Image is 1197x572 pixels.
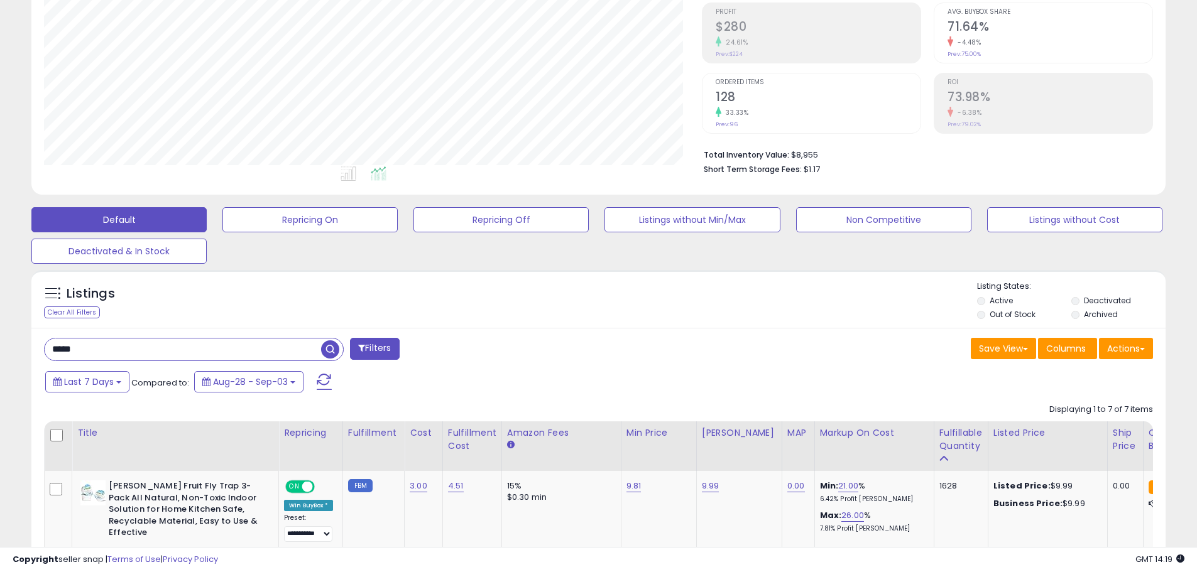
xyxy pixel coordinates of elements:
div: Clear All Filters [44,306,100,318]
div: Listed Price [993,426,1102,440]
li: $8,955 [704,146,1144,161]
div: Win BuyBox * [284,500,333,511]
div: Cost [410,426,437,440]
span: OFF [313,482,333,492]
div: 1628 [939,480,978,492]
div: 15% [507,480,611,492]
a: 0.00 [787,480,805,492]
small: 33.33% [721,108,748,117]
button: Listings without Min/Max [604,207,780,232]
small: -6.38% [953,108,981,117]
div: $0.30 min [507,492,611,503]
div: Fulfillable Quantity [939,426,983,453]
button: Listings without Cost [987,207,1162,232]
div: % [820,480,924,504]
b: Short Term Storage Fees: [704,164,802,175]
small: Amazon Fees. [507,440,515,451]
small: Prev: 79.02% [948,121,981,128]
button: Repricing On [222,207,398,232]
span: 2025-09-11 14:19 GMT [1135,553,1184,565]
b: Max: [820,509,842,521]
a: 9.99 [702,480,719,492]
a: Privacy Policy [163,553,218,565]
a: 9.81 [626,480,642,492]
span: $1.17 [804,163,820,175]
a: 3.00 [410,480,427,492]
div: % [820,510,924,533]
div: Fulfillment Cost [448,426,496,453]
small: FBA [1149,480,1172,494]
th: The percentage added to the cost of goods (COGS) that forms the calculator for Min & Max prices. [814,421,934,471]
div: Markup on Cost [820,426,929,440]
h2: $280 [716,19,921,36]
a: Terms of Use [107,553,161,565]
span: Columns [1046,342,1086,355]
h2: 73.98% [948,90,1152,107]
span: Avg. Buybox Share [948,9,1152,16]
b: Min: [820,480,839,492]
button: Deactivated & In Stock [31,239,207,264]
div: Displaying 1 to 7 of 7 items [1049,404,1153,416]
div: Ship Price [1113,426,1138,453]
small: Prev: 75.00% [948,50,981,58]
a: 26.00 [841,509,864,522]
div: Title [77,426,273,440]
span: Ordered Items [716,79,921,86]
button: Save View [971,338,1036,359]
h2: 128 [716,90,921,107]
img: 41d4rg0SnBL._SL40_.jpg [80,480,106,505]
button: Columns [1038,338,1097,359]
button: Actions [1099,338,1153,359]
a: 4.51 [448,480,464,492]
div: Amazon Fees [507,426,616,440]
div: Repricing [284,426,337,440]
label: Deactivated [1084,295,1131,306]
label: Out of Stock [990,309,1036,320]
div: [PERSON_NAME] [702,426,777,440]
a: 21.00 [838,480,858,492]
small: FBM [348,479,373,492]
p: 6.42% Profit [PERSON_NAME] [820,495,924,504]
p: 7.81% Profit [PERSON_NAME] [820,524,924,533]
b: [PERSON_NAME] Fruit Fly Trap 3-Pack All Natural, Non-Toxic Indoor Solution for Home Kitchen Safe,... [109,480,261,542]
span: Aug-28 - Sep-03 [213,375,288,388]
div: 0.00 [1113,480,1134,492]
h2: 71.64% [948,19,1152,36]
span: Last 7 Days [64,375,114,388]
button: Filters [350,338,399,360]
div: seller snap | | [13,554,218,566]
div: $9.99 [993,498,1098,509]
b: Total Inventory Value: [704,149,789,160]
button: Non Competitive [796,207,971,232]
label: Active [990,295,1013,306]
b: Business Price: [993,497,1063,509]
label: Archived [1084,309,1118,320]
p: Listing States: [977,281,1166,293]
strong: Copyright [13,553,58,565]
span: ON [287,482,302,492]
small: -4.48% [953,38,981,47]
small: Prev: 96 [716,121,738,128]
button: Default [31,207,207,232]
div: Min Price [626,426,691,440]
div: Fulfillment [348,426,399,440]
b: Listed Price: [993,480,1051,492]
span: ROI [948,79,1152,86]
button: Aug-28 - Sep-03 [194,371,303,392]
button: Last 7 Days [45,371,129,392]
small: 24.61% [721,38,748,47]
div: Preset: [284,514,333,542]
button: Repricing Off [413,207,589,232]
div: $9.99 [993,480,1098,492]
h5: Listings [67,285,115,303]
span: Compared to: [131,377,189,389]
small: Prev: $224 [716,50,743,58]
span: Profit [716,9,921,16]
div: MAP [787,426,809,440]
